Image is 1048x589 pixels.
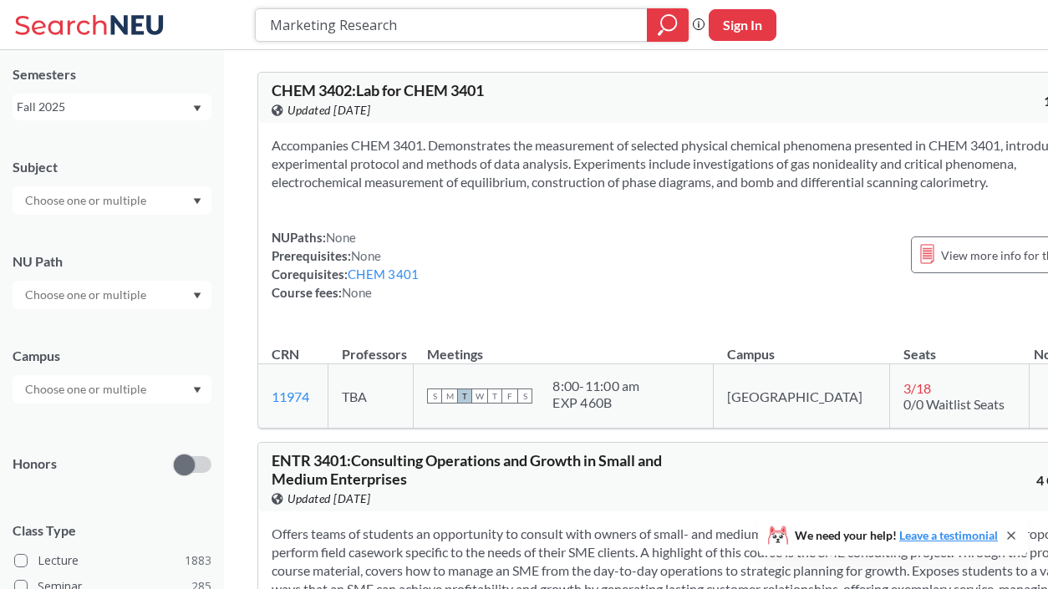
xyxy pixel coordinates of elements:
div: Fall 2025 [17,98,191,116]
span: S [427,388,442,404]
span: None [342,285,372,300]
div: Dropdown arrow [13,375,211,404]
label: Lecture [14,550,211,571]
div: magnifying glass [647,8,689,42]
span: None [351,248,381,263]
a: Leave a testimonial [899,528,998,542]
span: 3 / 18 [903,380,931,396]
button: Sign In [709,9,776,41]
div: 8:00 - 11:00 am [552,378,639,394]
span: F [502,388,517,404]
svg: Dropdown arrow [193,105,201,112]
th: Campus [714,328,890,364]
a: 11974 [272,388,309,404]
span: Updated [DATE] [287,101,370,119]
svg: Dropdown arrow [193,292,201,299]
div: Dropdown arrow [13,281,211,309]
input: Choose one or multiple [17,285,157,305]
input: Choose one or multiple [17,379,157,399]
span: 0/0 Waitlist Seats [903,396,1005,412]
div: Subject [13,158,211,176]
span: None [326,230,356,245]
p: Honors [13,454,57,474]
div: CRN [272,345,299,363]
span: 1883 [185,551,211,570]
span: T [487,388,502,404]
svg: magnifying glass [658,13,678,37]
div: NUPaths: Prerequisites: Corequisites: Course fees: [272,228,419,302]
div: Campus [13,347,211,365]
span: T [457,388,472,404]
span: CHEM 3402 : Lab for CHEM 3401 [272,81,484,99]
svg: Dropdown arrow [193,198,201,205]
a: CHEM 3401 [348,267,419,282]
span: Updated [DATE] [287,490,370,508]
span: We need your help! [795,530,998,541]
div: NU Path [13,252,211,271]
span: Class Type [13,521,211,540]
span: ENTR 3401 : Consulting Operations and Growth in Small and Medium Enterprises [272,451,662,488]
td: [GEOGRAPHIC_DATA] [714,364,890,429]
div: Semesters [13,65,211,84]
svg: Dropdown arrow [193,387,201,394]
span: S [517,388,532,404]
div: Fall 2025Dropdown arrow [13,94,211,120]
th: Professors [328,328,414,364]
th: Meetings [414,328,714,364]
td: TBA [328,364,414,429]
div: Dropdown arrow [13,186,211,215]
input: Choose one or multiple [17,190,157,211]
th: Seats [890,328,1030,364]
span: W [472,388,487,404]
div: EXP 460B [552,394,639,411]
input: Class, professor, course number, "phrase" [268,11,635,39]
span: M [442,388,457,404]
